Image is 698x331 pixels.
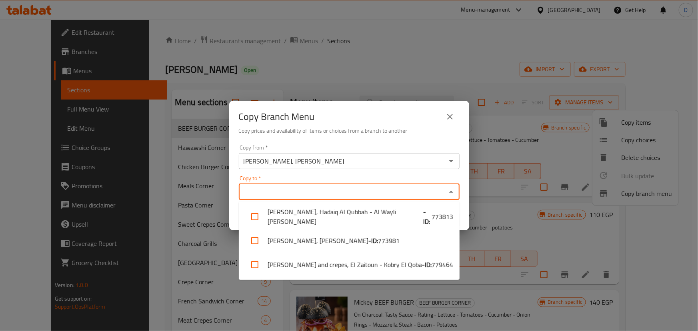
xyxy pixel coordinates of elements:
button: Open [446,156,457,167]
button: close [440,107,460,126]
span: 779464 [432,260,453,269]
li: [PERSON_NAME], Hadaiq Al Qubbah - Al Wayli [PERSON_NAME] [239,205,460,229]
li: [PERSON_NAME] and crepes, El Zaitoun - Kobry El Qoba [239,253,460,277]
button: Close [446,186,457,197]
span: 773981 [378,236,400,245]
span: 773813 [432,212,453,221]
b: - ID: [423,207,432,226]
b: - ID: [422,260,432,269]
h2: Copy Branch Menu [239,110,315,123]
b: - ID: [368,236,378,245]
li: [PERSON_NAME], [PERSON_NAME] [239,229,460,253]
h6: Copy prices and availability of items or choices from a branch to another [239,126,460,135]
